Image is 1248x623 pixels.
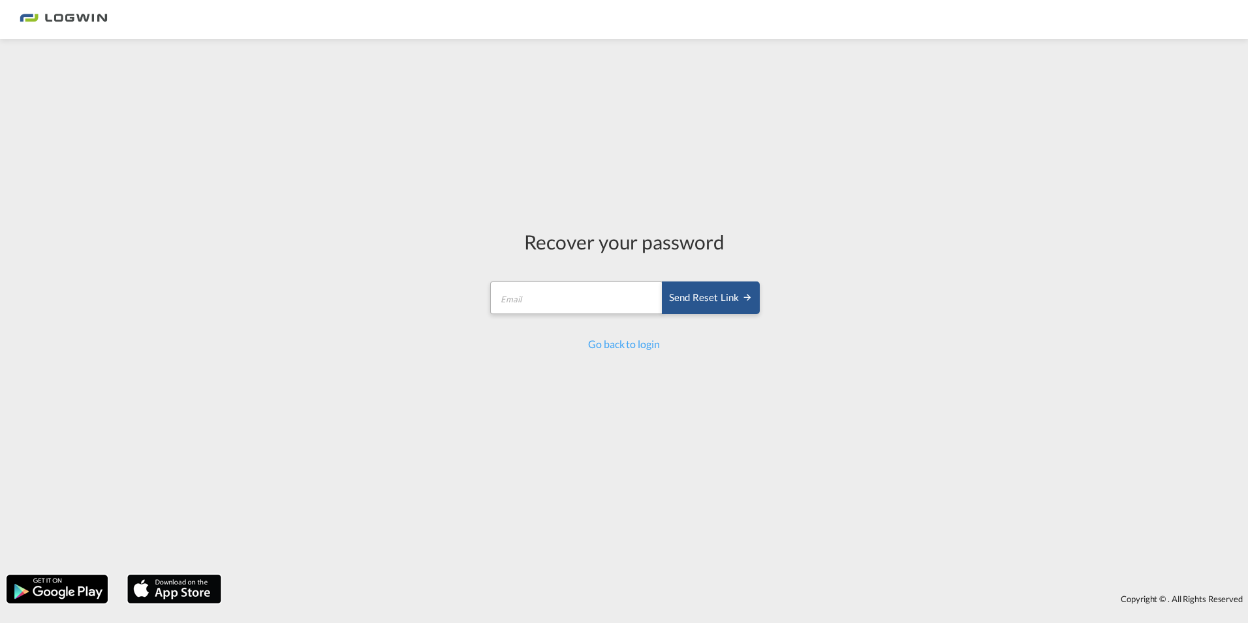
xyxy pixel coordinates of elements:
[662,281,760,314] button: SEND RESET LINK
[5,573,109,605] img: google.png
[228,588,1248,610] div: Copyright © . All Rights Reserved
[742,292,753,302] md-icon: icon-arrow-right
[669,291,753,306] div: Send reset link
[126,573,223,605] img: apple.png
[490,281,663,314] input: Email
[20,5,108,35] img: bc73a0e0d8c111efacd525e4c8ad7d32.png
[588,338,659,350] a: Go back to login
[488,228,760,255] div: Recover your password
